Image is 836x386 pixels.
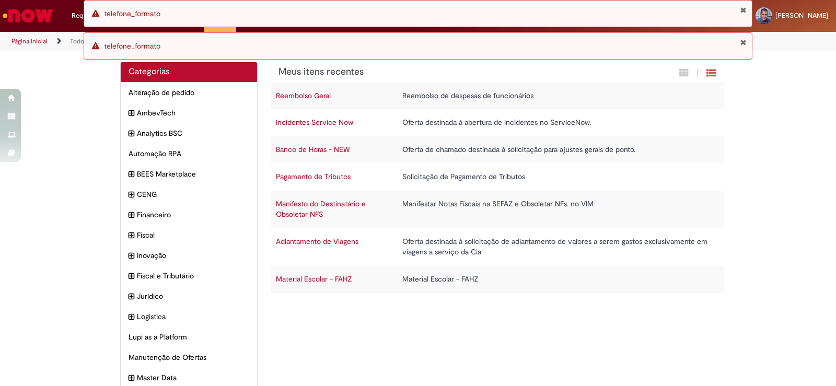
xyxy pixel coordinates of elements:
button: Fechar Notificação [740,38,747,46]
span: BEES Marketplace [137,169,249,179]
span: Requisições [72,10,108,21]
span: | [696,67,699,79]
ul: Trilhas de página [8,32,550,51]
h1: {"description":"","title":"Meus itens recentes"} Categoria [278,67,603,77]
td: Material Escolar - FAHZ [397,266,713,293]
i: expandir categoria BEES Marketplace [129,169,134,180]
span: Inovação [137,250,249,261]
i: expandir categoria Logistica [129,311,134,323]
div: Alteração de pedido [121,82,257,103]
span: telefone_formato [104,9,160,18]
td: Manifestar Notas Fiscais na SEFAZ e Obsoletar NFs. no VIM [397,191,713,228]
span: Financeiro [137,209,249,220]
a: Reembolso Geral [276,91,331,100]
div: expandir categoria Analytics BSC Analytics BSC [121,123,257,144]
i: expandir categoria Jurídico [129,291,134,302]
a: Material Escolar - FAHZ [276,274,352,284]
tr: Reembolso Geral Reembolso de despesas de funcionários [271,83,724,110]
span: Fiscal [137,230,249,240]
div: expandir categoria BEES Marketplace BEES Marketplace [121,163,257,184]
td: Reembolso de despesas de funcionários [397,83,713,110]
td: Solicitação de Pagamento de Tributos [397,163,713,191]
a: Manifesto do Destinatário e Obsoletar NFS [276,199,366,219]
span: Lupi as a Platform [129,332,249,342]
div: expandir categoria Logistica Logistica [121,306,257,327]
i: expandir categoria Master Data [129,372,134,384]
td: Oferta de chamado destinada à solicitação para ajustes gerais de ponto. [397,136,713,163]
div: expandir categoria AmbevTech AmbevTech [121,102,257,123]
div: Automação RPA [121,143,257,164]
td: Oferta destinada à solicitação de adiantamento de valores a serem gastos exclusivamente em viagen... [397,228,713,266]
i: Exibição em cartão [679,68,689,78]
div: expandir categoria Fiscal e Tributário Fiscal e Tributário [121,265,257,286]
span: Jurídico [137,291,249,301]
i: Exibição de grade [706,68,716,78]
i: expandir categoria Inovação [129,250,134,262]
tr: Pagamento de Tributos Solicitação de Pagamento de Tributos [271,163,724,191]
div: expandir categoria CENG CENG [121,184,257,205]
td: Oferta destinada à abertura de incidentes no ServiceNow. [397,109,713,136]
div: expandir categoria Fiscal Fiscal [121,225,257,245]
h2: Categorias [129,67,249,77]
a: Página inicial [11,37,48,45]
span: Analytics BSC [137,128,249,138]
tr: Material Escolar - FAHZ Material Escolar - FAHZ [271,266,724,293]
span: Fiscal e Tributário [137,271,249,281]
span: Automação RPA [129,148,249,159]
span: Manutenção de Ofertas [129,352,249,362]
i: expandir categoria CENG [129,189,134,201]
a: Pagamento de Tributos [276,172,351,181]
tr: Banco de Horas - NEW Oferta de chamado destinada à solicitação para ajustes gerais de ponto. [271,136,724,163]
span: Alteração de pedido [129,87,249,98]
span: Master Data [137,372,249,383]
button: Fechar Notificação [740,6,747,14]
div: Manutenção de Ofertas [121,347,257,368]
span: Logistica [137,311,249,322]
i: expandir categoria Fiscal [129,230,134,241]
a: Adiantamento de Viagens [276,237,358,246]
span: CENG [137,189,249,200]
i: expandir categoria Fiscal e Tributário [129,271,134,282]
tr: Adiantamento de Viagens Oferta destinada à solicitação de adiantamento de valores a serem gastos ... [271,228,724,266]
tr: Manifesto do Destinatário e Obsoletar NFS Manifestar Notas Fiscais na SEFAZ e Obsoletar NFs. no VIM [271,191,724,228]
i: expandir categoria Analytics BSC [129,128,134,139]
div: expandir categoria Inovação Inovação [121,245,257,266]
span: AmbevTech [137,108,249,118]
div: Lupi as a Platform [121,326,257,347]
i: expandir categoria Financeiro [129,209,134,221]
a: Incidentes Service Now [276,118,353,127]
div: expandir categoria Jurídico Jurídico [121,286,257,307]
img: ServiceNow [1,5,55,26]
span: [PERSON_NAME] [775,11,828,20]
i: expandir categoria AmbevTech [129,108,134,119]
a: Banco de Horas - NEW [276,145,350,154]
span: telefone_formato [104,41,160,51]
div: expandir categoria Financeiro Financeiro [121,204,257,225]
tr: Incidentes Service Now Oferta destinada à abertura de incidentes no ServiceNow. [271,109,724,136]
a: Todos os Catálogos [70,37,125,45]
